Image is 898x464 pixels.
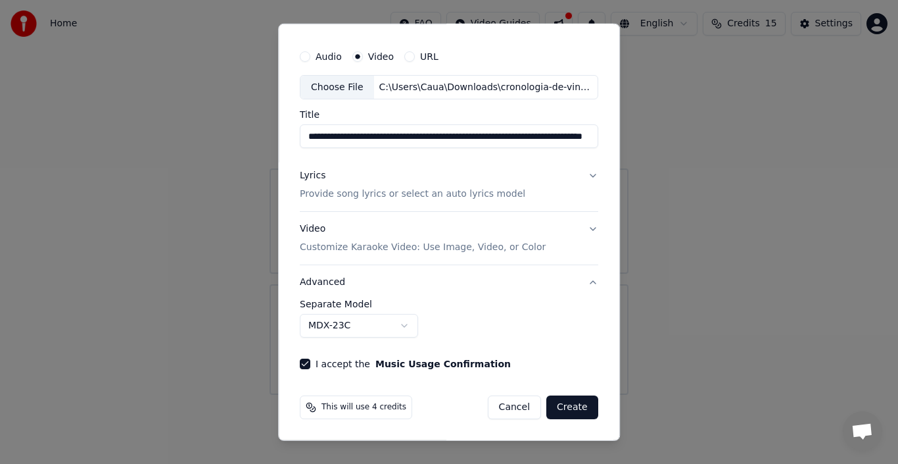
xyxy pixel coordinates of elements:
div: Lyrics [300,169,325,182]
label: Video [368,51,394,61]
label: I accept the [316,359,511,369]
button: I accept the [375,359,511,369]
button: VideoCustomize Karaoke Video: Use Image, Video, or Color [300,212,598,265]
button: Create [546,396,598,419]
div: Advanced [300,299,598,348]
button: Advanced [300,265,598,299]
label: URL [420,51,438,61]
div: Video [300,222,546,254]
label: Separate Model [300,299,598,309]
button: LyricsProvide song lyrics or select an auto lyrics model [300,159,598,211]
div: Choose File [300,75,374,99]
label: Title [300,110,598,119]
label: Audio [316,51,342,61]
p: Customize Karaoke Video: Use Image, Video, or Color [300,241,546,254]
p: Provide song lyrics or select an auto lyrics model [300,188,525,201]
button: Cancel [488,396,541,419]
span: This will use 4 credits [321,402,406,413]
div: C:\Users\Caua\Downloads\cronologia-de-vinhetas-do-sbt-[GEOGRAPHIC_DATA]-2005-atual-1a-atualizacao... [374,80,598,93]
